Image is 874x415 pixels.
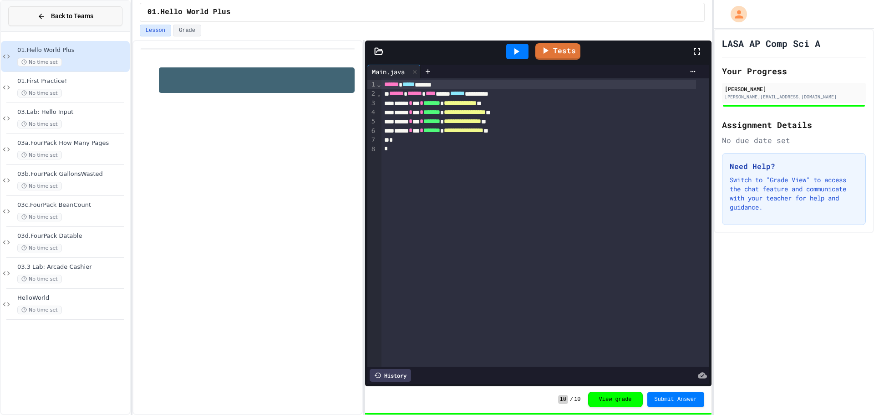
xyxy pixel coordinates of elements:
div: Main.java [367,65,421,78]
span: No time set [17,89,62,97]
span: 03.3 Lab: Arcade Cashier [17,263,128,271]
div: 3 [367,99,376,108]
span: 01.First Practice! [17,77,128,85]
div: 5 [367,117,376,126]
button: Back to Teams [8,6,122,26]
div: No due date set [722,135,866,146]
span: No time set [17,120,62,128]
div: 4 [367,108,376,117]
div: Main.java [367,67,409,77]
a: Tests [535,43,580,60]
span: 03c.FourPack BeanCount [17,201,128,209]
div: 6 [367,127,376,136]
h3: Need Help? [730,161,858,172]
h2: Your Progress [722,65,866,77]
span: 01.Hello World Plus [147,7,230,18]
div: History [370,369,411,382]
button: Submit Answer [647,392,705,407]
span: Fold line [376,81,381,88]
span: No time set [17,151,62,159]
span: No time set [17,306,62,314]
span: Submit Answer [655,396,697,403]
span: 10 [558,395,568,404]
span: Fold line [376,90,381,97]
span: HelloWorld [17,294,128,302]
span: No time set [17,182,62,190]
div: 1 [367,80,376,89]
div: [PERSON_NAME][EMAIL_ADDRESS][DOMAIN_NAME] [725,93,863,100]
h1: LASA AP Comp Sci A [722,37,820,50]
span: Back to Teams [51,11,93,21]
span: / [570,396,573,403]
div: 8 [367,145,376,154]
button: Lesson [140,25,171,36]
button: View grade [588,392,643,407]
span: No time set [17,58,62,67]
div: 2 [367,89,376,98]
span: No time set [17,213,62,221]
span: 10 [574,396,580,403]
span: 03a.FourPack How Many Pages [17,139,128,147]
span: No time set [17,244,62,252]
span: 03.Lab: Hello Input [17,108,128,116]
div: 7 [367,136,376,145]
button: Grade [173,25,201,36]
span: 01.Hello World Plus [17,46,128,54]
div: [PERSON_NAME] [725,85,863,93]
span: 03d.FourPack Datable [17,232,128,240]
span: 03b.FourPack GallonsWasted [17,170,128,178]
div: My Account [721,4,749,25]
span: No time set [17,275,62,283]
p: Switch to "Grade View" to access the chat feature and communicate with your teacher for help and ... [730,175,858,212]
h2: Assignment Details [722,118,866,131]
